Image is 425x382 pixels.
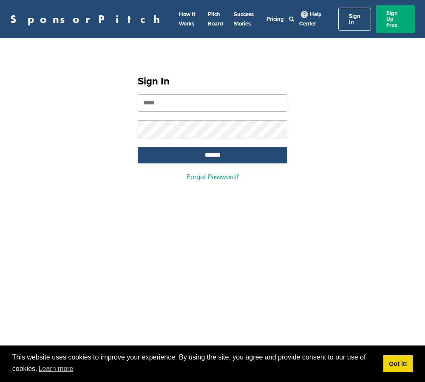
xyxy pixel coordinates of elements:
[138,74,287,89] h1: Sign In
[391,348,418,375] iframe: Button to launch messaging window
[234,11,254,27] a: Success Stories
[37,362,75,375] a: learn more about cookies
[208,11,223,27] a: Pitch Board
[12,352,377,375] span: This website uses cookies to improve your experience. By using the site, you agree and provide co...
[10,14,165,25] a: SponsorPitch
[266,16,284,22] a: Pricing
[187,173,239,181] a: Forgot Password?
[179,11,195,27] a: How It Works
[383,355,413,372] a: dismiss cookie message
[338,8,371,31] a: Sign In
[376,5,415,33] a: Sign Up Free
[299,9,322,29] a: Help Center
